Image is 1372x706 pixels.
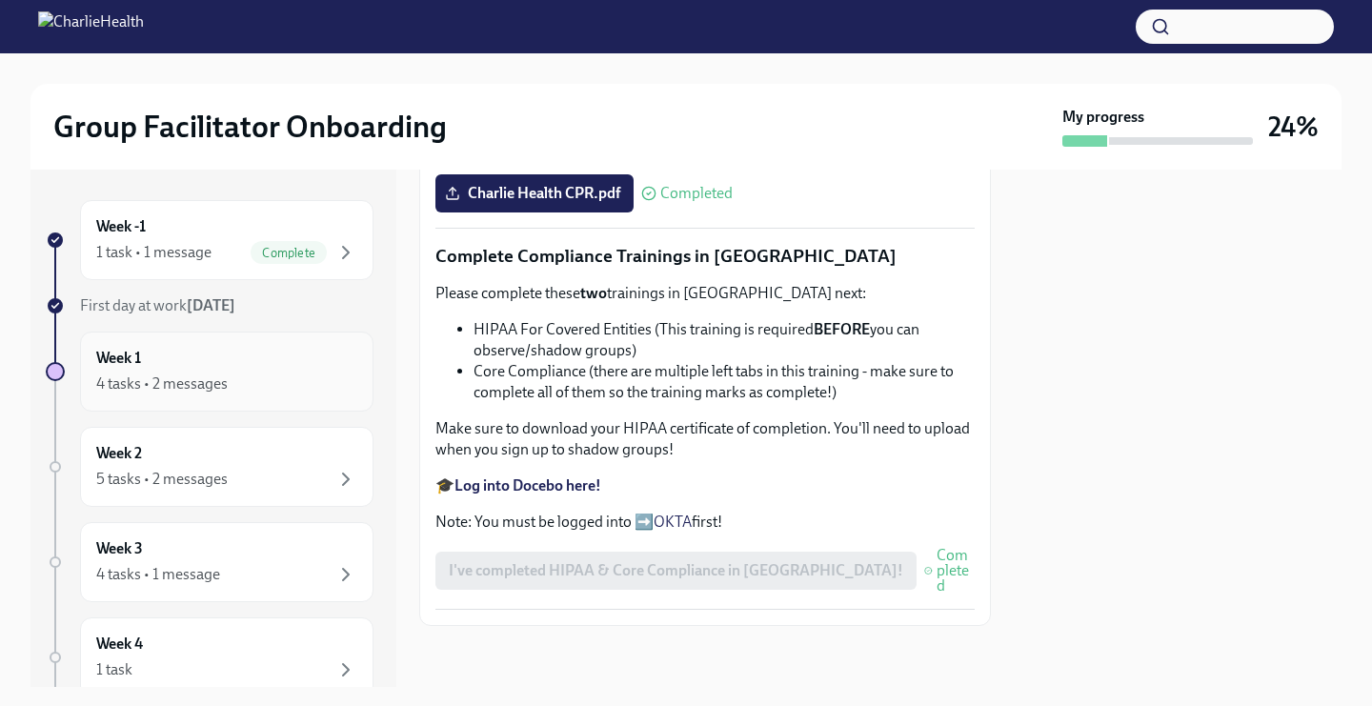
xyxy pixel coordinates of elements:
[814,320,870,338] strong: BEFORE
[96,659,132,680] div: 1 task
[46,617,373,697] a: Week 41 task
[1062,107,1144,128] strong: My progress
[435,283,975,304] p: Please complete these trainings in [GEOGRAPHIC_DATA] next:
[449,184,620,203] span: Charlie Health CPR.pdf
[46,295,373,316] a: First day at work[DATE]
[46,332,373,412] a: Week 14 tasks • 2 messages
[1268,110,1319,144] h3: 24%
[474,361,975,403] li: Core Compliance (there are multiple left tabs in this training - make sure to complete all of the...
[474,319,975,361] li: HIPAA For Covered Entities (This training is required you can observe/shadow groups)
[435,418,975,460] p: Make sure to download your HIPAA certificate of completion. You'll need to upload when you sign u...
[46,200,373,280] a: Week -11 task • 1 messageComplete
[435,475,975,496] p: 🎓
[96,216,146,237] h6: Week -1
[435,512,975,533] p: Note: You must be logged into ➡️ first!
[96,564,220,585] div: 4 tasks • 1 message
[96,634,143,655] h6: Week 4
[251,246,327,260] span: Complete
[187,296,235,314] strong: [DATE]
[435,244,975,269] p: Complete Compliance Trainings in [GEOGRAPHIC_DATA]
[96,469,228,490] div: 5 tasks • 2 messages
[46,427,373,507] a: Week 25 tasks • 2 messages
[80,296,235,314] span: First day at work
[96,348,141,369] h6: Week 1
[96,373,228,394] div: 4 tasks • 2 messages
[96,443,142,464] h6: Week 2
[46,522,373,602] a: Week 34 tasks • 1 message
[454,476,601,494] a: Log into Docebo here!
[96,242,212,263] div: 1 task • 1 message
[937,548,975,594] span: Completed
[53,108,447,146] h2: Group Facilitator Onboarding
[435,174,634,212] label: Charlie Health CPR.pdf
[96,538,143,559] h6: Week 3
[580,284,607,302] strong: two
[38,11,144,42] img: CharlieHealth
[660,186,733,201] span: Completed
[654,513,692,531] a: OKTA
